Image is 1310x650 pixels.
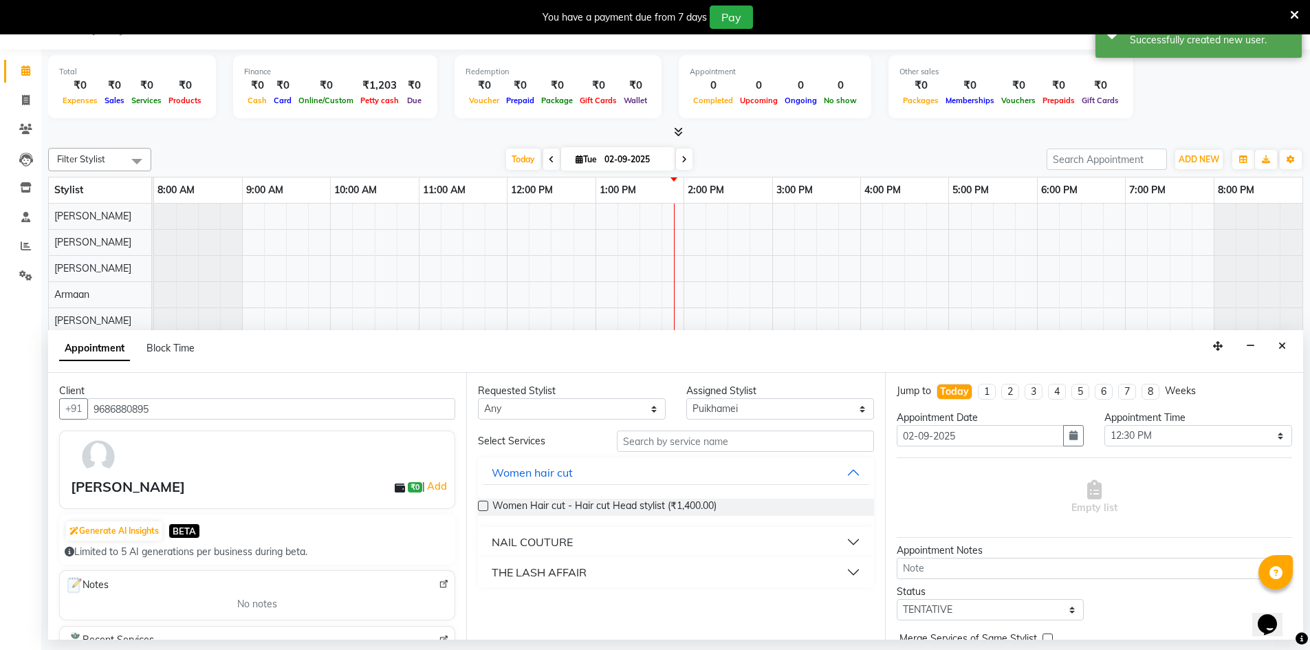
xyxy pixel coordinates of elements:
li: 6 [1095,384,1113,400]
span: Filter Stylist [57,153,105,164]
span: | [422,478,449,495]
span: [PERSON_NAME] [54,314,131,327]
div: ₹0 [1039,78,1078,94]
span: [PERSON_NAME] [54,262,131,274]
div: Women hair cut [492,464,573,481]
span: Recent Services [65,632,154,649]
span: Expenses [59,96,101,105]
input: 2025-09-02 [600,149,669,170]
span: Block Time [146,342,195,354]
div: Appointment Notes [897,543,1292,558]
li: 3 [1025,384,1042,400]
div: Finance [244,66,426,78]
span: Petty cash [357,96,402,105]
a: 1:00 PM [596,180,640,200]
div: Requested Stylist [478,384,666,398]
div: 0 [690,78,736,94]
span: Online/Custom [295,96,357,105]
span: Ongoing [781,96,820,105]
span: Women Hair cut - Hair cut Head stylist (₹1,400.00) [492,499,717,516]
div: ₹0 [165,78,205,94]
div: ₹0 [59,78,101,94]
div: Appointment Time [1104,411,1292,425]
a: 2:00 PM [684,180,728,200]
a: 7:00 PM [1126,180,1169,200]
span: Products [165,96,205,105]
div: NAIL COUTURE [492,534,573,550]
span: Packages [899,96,942,105]
input: Search by Name/Mobile/Email/Code [87,398,455,420]
button: Women hair cut [483,460,868,485]
div: Limited to 5 AI generations per business during beta. [65,545,450,559]
div: ₹0 [620,78,651,94]
div: ₹0 [244,78,270,94]
div: ₹0 [270,78,295,94]
div: ₹0 [998,78,1039,94]
div: Status [897,585,1084,599]
span: Memberships [942,96,998,105]
span: [PERSON_NAME] [54,210,131,222]
span: Empty list [1071,480,1117,515]
span: Vouchers [998,96,1039,105]
div: 0 [781,78,820,94]
div: 0 [820,78,860,94]
div: ₹0 [899,78,942,94]
a: 12:00 PM [507,180,556,200]
li: 7 [1118,384,1136,400]
span: Merge Services of Same Stylist [899,631,1037,649]
div: You have a payment due from 7 days [543,10,707,25]
input: Search by service name [617,431,874,452]
a: 8:00 PM [1214,180,1258,200]
span: No show [820,96,860,105]
button: NAIL COUTURE [483,530,868,554]
input: Search Appointment [1047,149,1167,170]
input: yyyy-mm-dd [897,425,1065,446]
span: Tue [572,154,600,164]
a: 8:00 AM [154,180,198,200]
img: avatar [78,437,118,477]
iframe: chat widget [1252,595,1296,636]
button: ADD NEW [1175,150,1223,169]
a: 9:00 AM [243,180,287,200]
a: 10:00 AM [331,180,380,200]
span: BETA [169,524,199,537]
div: ₹0 [1078,78,1122,94]
span: Upcoming [736,96,781,105]
button: Generate AI Insights [66,521,162,541]
div: ₹0 [942,78,998,94]
div: Successfully created new user. [1130,33,1291,47]
a: 11:00 AM [419,180,469,200]
div: Client [59,384,455,398]
div: Redemption [466,66,651,78]
span: Due [404,96,425,105]
a: 6:00 PM [1038,180,1081,200]
div: ₹0 [538,78,576,94]
li: 2 [1001,384,1019,400]
div: Other sales [899,66,1122,78]
div: ₹0 [576,78,620,94]
span: Completed [690,96,736,105]
li: 4 [1048,384,1066,400]
span: Prepaid [503,96,538,105]
div: ₹0 [101,78,128,94]
div: Appointment [690,66,860,78]
span: Card [270,96,295,105]
button: +91 [59,398,88,420]
span: Cash [244,96,270,105]
div: Appointment Date [897,411,1084,425]
div: 0 [736,78,781,94]
span: No notes [237,597,277,611]
div: Today [940,384,969,399]
span: Voucher [466,96,503,105]
span: Wallet [620,96,651,105]
li: 1 [978,384,996,400]
button: THE LASH AFFAIR [483,560,868,585]
div: Select Services [468,434,607,448]
span: Services [128,96,165,105]
div: Weeks [1165,384,1196,398]
span: Today [506,149,541,170]
div: Jump to [897,384,931,398]
span: Appointment [59,336,130,361]
span: ₹0 [408,482,422,493]
div: ₹0 [295,78,357,94]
